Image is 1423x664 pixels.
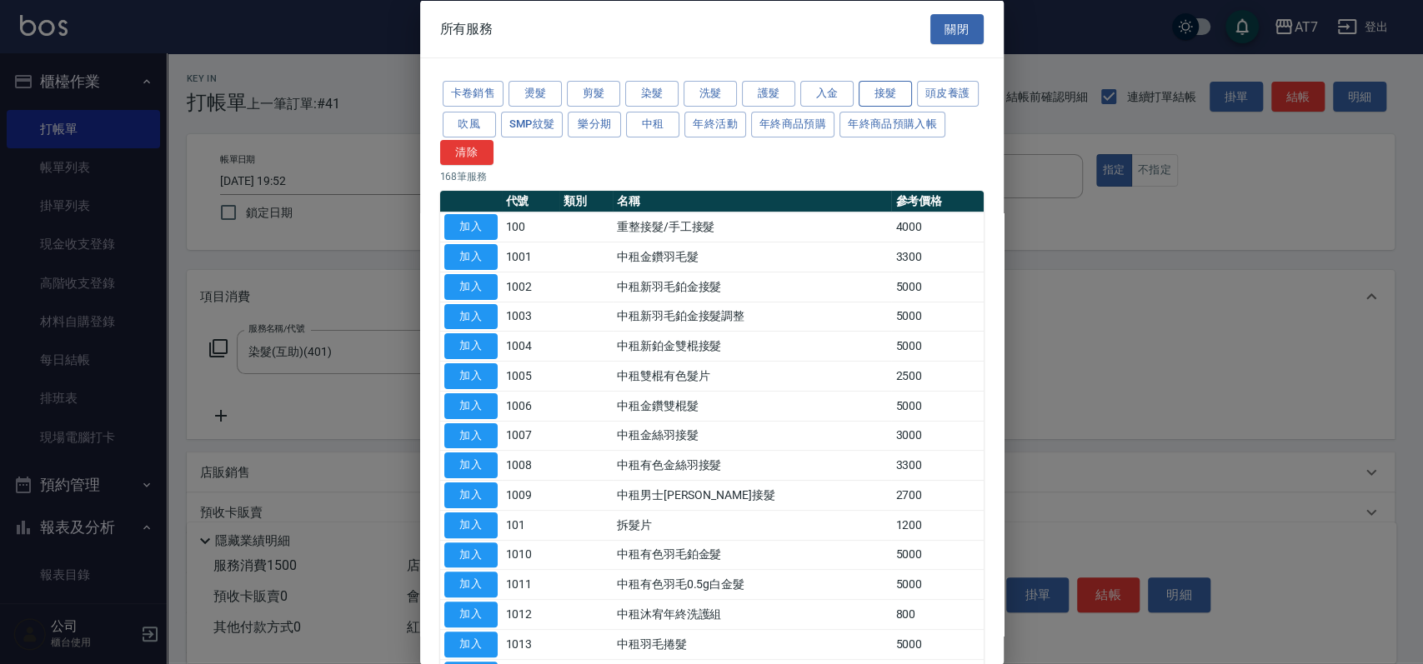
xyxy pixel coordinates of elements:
[440,169,984,184] p: 168 筆服務
[751,111,834,137] button: 年終商品預購
[800,81,854,107] button: 入金
[891,450,983,480] td: 3300
[891,191,983,212] th: 參考價格
[502,569,560,599] td: 1011
[613,361,892,391] td: 中租雙棍有色髮片
[502,391,560,421] td: 1006
[891,599,983,629] td: 800
[444,333,498,359] button: 加入
[444,482,498,508] button: 加入
[891,480,983,510] td: 2700
[891,272,983,302] td: 5000
[613,480,892,510] td: 中租男士[PERSON_NAME]接髮
[613,331,892,361] td: 中租新鉑金雙棍接髮
[501,111,564,137] button: SMP紋髮
[891,212,983,242] td: 4000
[444,273,498,299] button: 加入
[443,81,504,107] button: 卡卷銷售
[502,450,560,480] td: 1008
[502,480,560,510] td: 1009
[502,361,560,391] td: 1005
[444,244,498,270] button: 加入
[613,510,892,540] td: 拆髮片
[891,540,983,570] td: 5000
[613,302,892,332] td: 中租新羽毛鉑金接髮調整
[613,421,892,451] td: 中租金絲羽接髮
[444,214,498,240] button: 加入
[684,111,746,137] button: 年終活動
[613,450,892,480] td: 中租有色金絲羽接髮
[891,242,983,272] td: 3300
[891,361,983,391] td: 2500
[444,303,498,329] button: 加入
[625,81,679,107] button: 染髮
[444,631,498,657] button: 加入
[444,452,498,478] button: 加入
[613,212,892,242] td: 重整接髮/手工接髮
[444,572,498,597] button: 加入
[930,13,984,44] button: 關閉
[613,599,892,629] td: 中租沐宥年終洗護組
[891,331,983,361] td: 5000
[891,510,983,540] td: 1200
[443,111,496,137] button: 吹風
[568,111,621,137] button: 樂分期
[502,242,560,272] td: 1001
[613,540,892,570] td: 中租有色羽毛鉑金髮
[891,302,983,332] td: 5000
[444,422,498,448] button: 加入
[502,599,560,629] td: 1012
[891,569,983,599] td: 5000
[917,81,979,107] button: 頭皮養護
[891,629,983,659] td: 5000
[444,542,498,567] button: 加入
[440,139,494,165] button: 清除
[613,272,892,302] td: 中租新羽毛鉑金接髮
[839,111,945,137] button: 年終商品預購入帳
[502,191,560,212] th: 代號
[559,191,612,212] th: 類別
[891,391,983,421] td: 5000
[613,569,892,599] td: 中租有色羽毛0.5g白金髮
[613,629,892,659] td: 中租羽毛捲髮
[613,242,892,272] td: 中租金鑽羽毛髮
[509,81,562,107] button: 燙髮
[444,392,498,418] button: 加入
[502,510,560,540] td: 101
[444,512,498,537] button: 加入
[859,81,912,107] button: 接髮
[502,212,560,242] td: 100
[613,191,892,212] th: 名稱
[502,331,560,361] td: 1004
[891,421,983,451] td: 3000
[742,81,795,107] button: 護髮
[684,81,737,107] button: 洗髮
[502,629,560,659] td: 1013
[502,272,560,302] td: 1002
[502,540,560,570] td: 1010
[444,363,498,389] button: 加入
[440,20,494,37] span: 所有服務
[613,391,892,421] td: 中租金鑽雙棍髮
[444,602,498,627] button: 加入
[626,111,679,137] button: 中租
[567,81,620,107] button: 剪髮
[502,302,560,332] td: 1003
[502,421,560,451] td: 1007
